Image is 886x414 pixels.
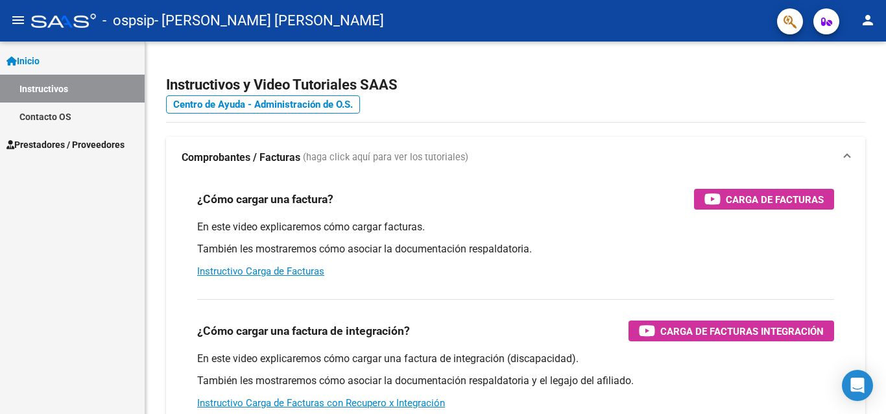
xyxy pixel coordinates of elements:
p: En este video explicaremos cómo cargar una factura de integración (discapacidad). [197,352,834,366]
span: - [PERSON_NAME] [PERSON_NAME] [154,6,384,35]
h3: ¿Cómo cargar una factura de integración? [197,322,410,340]
button: Carga de Facturas [694,189,834,210]
mat-icon: menu [10,12,26,28]
span: Carga de Facturas [726,191,824,208]
span: Prestadores / Proveedores [6,138,125,152]
mat-icon: person [860,12,876,28]
h2: Instructivos y Video Tutoriales SAAS [166,73,865,97]
p: En este video explicaremos cómo cargar facturas. [197,220,834,234]
span: (haga click aquí para ver los tutoriales) [303,151,468,165]
a: Centro de Ayuda - Administración de O.S. [166,95,360,114]
p: También les mostraremos cómo asociar la documentación respaldatoria y el legajo del afiliado. [197,374,834,388]
button: Carga de Facturas Integración [629,321,834,341]
span: Carga de Facturas Integración [660,323,824,339]
p: También les mostraremos cómo asociar la documentación respaldatoria. [197,242,834,256]
a: Instructivo Carga de Facturas con Recupero x Integración [197,397,445,409]
a: Instructivo Carga de Facturas [197,265,324,277]
div: Open Intercom Messenger [842,370,873,401]
span: - ospsip [102,6,154,35]
mat-expansion-panel-header: Comprobantes / Facturas (haga click aquí para ver los tutoriales) [166,137,865,178]
span: Inicio [6,54,40,68]
h3: ¿Cómo cargar una factura? [197,190,333,208]
strong: Comprobantes / Facturas [182,151,300,165]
